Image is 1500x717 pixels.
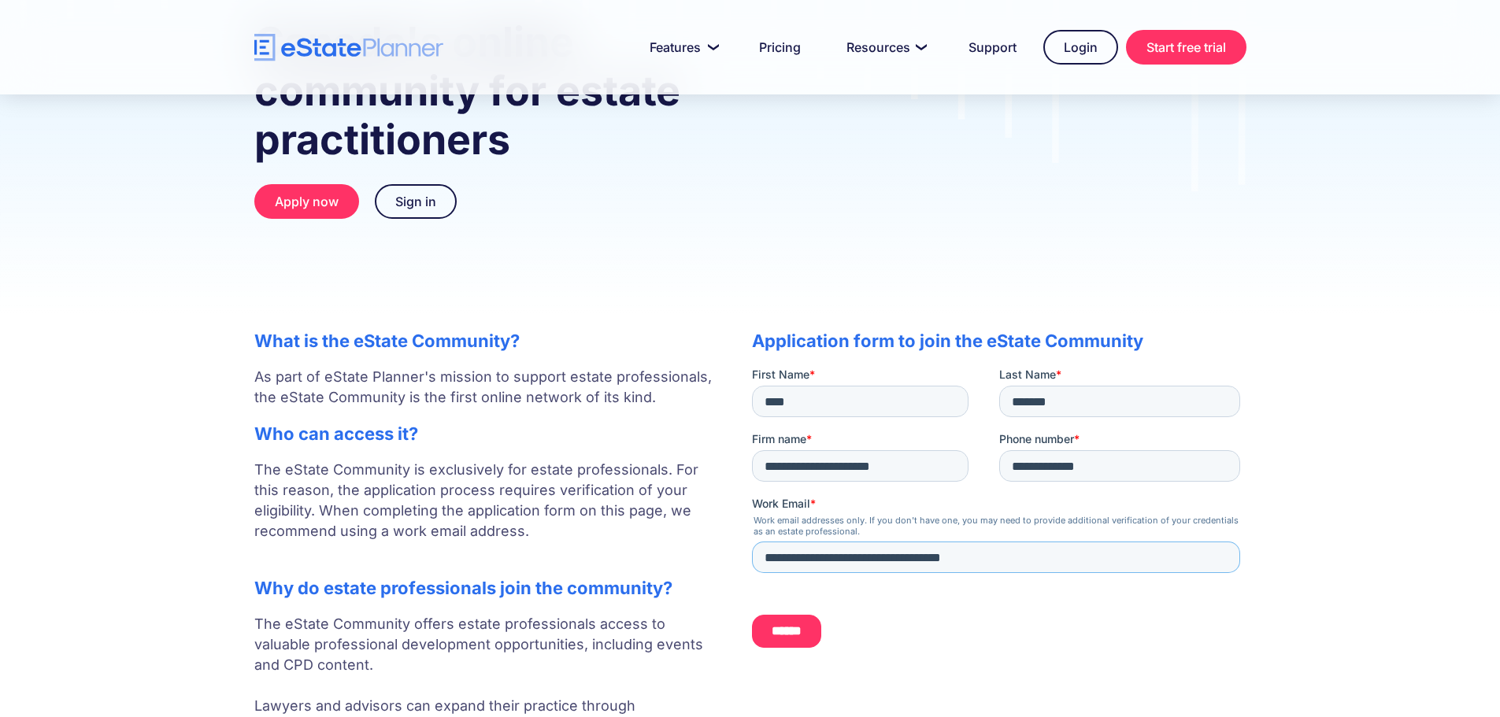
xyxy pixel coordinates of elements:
a: Start free trial [1126,30,1246,65]
a: Sign in [375,184,457,219]
h2: Application form to join the eState Community [752,331,1246,351]
a: home [254,34,443,61]
a: Features [631,31,732,63]
p: The eState Community is exclusively for estate professionals. For this reason, the application pr... [254,460,720,562]
iframe: Form 0 [752,367,1246,661]
a: Resources [828,31,942,63]
h2: Why do estate professionals join the community? [254,578,720,598]
a: Support [950,31,1035,63]
h2: What is the eState Community? [254,331,720,351]
a: Login [1043,30,1118,65]
h2: Who can access it? [254,423,720,444]
a: Apply now [254,184,359,219]
a: Pricing [740,31,820,63]
p: As part of eState Planner's mission to support estate professionals, the eState Community is the ... [254,367,720,408]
